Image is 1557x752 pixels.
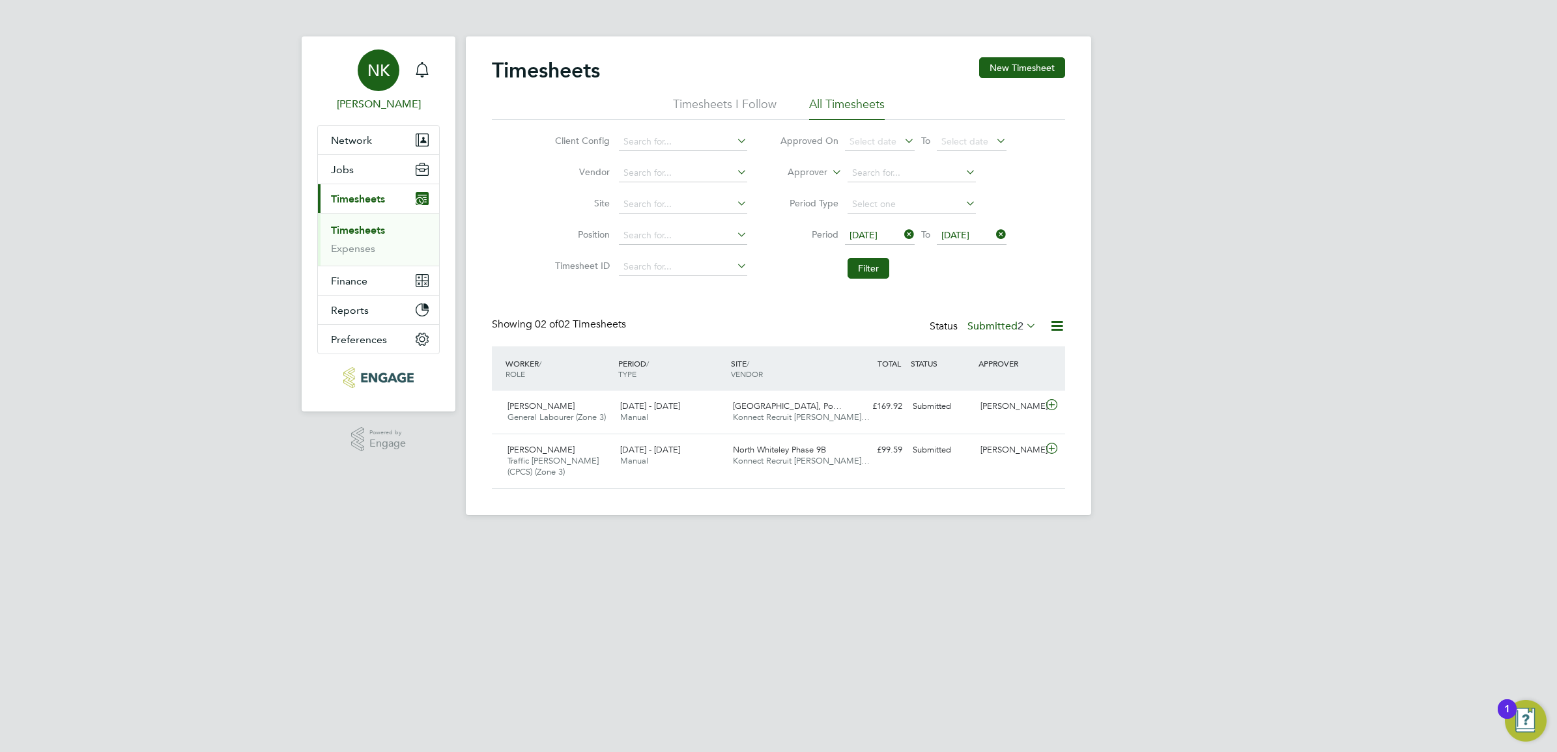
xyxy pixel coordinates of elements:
[318,213,439,266] div: Timesheets
[1018,320,1023,333] span: 2
[331,224,385,236] a: Timesheets
[318,155,439,184] button: Jobs
[747,358,749,369] span: /
[331,193,385,205] span: Timesheets
[507,411,606,423] span: General Labourer (Zone 3)
[733,444,826,455] span: North Whiteley Phase 9B
[318,126,439,154] button: Network
[975,439,1043,461] div: [PERSON_NAME]
[507,400,575,411] span: [PERSON_NAME]
[840,439,907,461] div: £99.59
[367,62,390,79] span: NK
[369,427,406,438] span: Powered by
[619,195,747,214] input: Search for...
[492,318,629,331] div: Showing
[733,455,870,466] span: Konnect Recruit [PERSON_NAME]…
[941,135,988,147] span: Select date
[551,135,610,146] label: Client Config
[507,444,575,455] span: [PERSON_NAME]
[331,333,387,346] span: Preferences
[907,396,975,417] div: Submitted
[318,184,439,213] button: Timesheets
[551,197,610,209] label: Site
[318,296,439,324] button: Reports
[318,266,439,295] button: Finance
[979,57,1065,78] button: New Timesheet
[941,229,969,241] span: [DATE]
[731,369,763,379] span: VENDOR
[539,358,541,369] span: /
[917,226,934,243] span: To
[351,427,407,452] a: Powered byEngage
[619,164,747,182] input: Search for...
[917,132,934,149] span: To
[1505,700,1547,742] button: Open Resource Center, 1 new notification
[331,163,354,176] span: Jobs
[848,258,889,279] button: Filter
[769,166,827,179] label: Approver
[317,49,440,112] a: NK[PERSON_NAME]
[975,396,1043,417] div: [PERSON_NAME]
[551,260,610,272] label: Timesheet ID
[619,227,747,245] input: Search for...
[930,318,1039,336] div: Status
[620,455,648,466] span: Manual
[780,197,838,209] label: Period Type
[1504,709,1510,726] div: 1
[848,164,976,182] input: Search for...
[907,439,975,461] div: Submitted
[850,229,878,241] span: [DATE]
[975,352,1043,375] div: APPROVER
[507,455,599,477] span: Traffic [PERSON_NAME] (CPCS) (Zone 3)
[302,36,455,411] nav: Main navigation
[492,57,600,83] h2: Timesheets
[331,275,367,287] span: Finance
[620,444,680,455] span: [DATE] - [DATE]
[733,411,870,423] span: Konnect Recruit [PERSON_NAME]…
[850,135,896,147] span: Select date
[809,96,885,120] li: All Timesheets
[535,318,558,331] span: 02 of
[728,352,840,385] div: SITE
[619,258,747,276] input: Search for...
[646,358,649,369] span: /
[331,304,369,316] span: Reports
[780,229,838,240] label: Period
[620,400,680,411] span: [DATE] - [DATE]
[551,166,610,178] label: Vendor
[506,369,525,379] span: ROLE
[840,396,907,417] div: £169.92
[551,229,610,240] label: Position
[502,352,615,385] div: WORKER
[967,320,1036,333] label: Submitted
[620,411,648,423] span: Manual
[369,438,406,449] span: Engage
[907,352,975,375] div: STATUS
[619,133,747,151] input: Search for...
[780,135,838,146] label: Approved On
[331,134,372,146] span: Network
[535,318,626,331] span: 02 Timesheets
[733,400,842,411] span: [GEOGRAPHIC_DATA], Po…
[317,367,440,388] a: Go to home page
[673,96,777,120] li: Timesheets I Follow
[318,325,439,354] button: Preferences
[848,195,976,214] input: Select one
[878,358,901,369] span: TOTAL
[343,367,413,388] img: konnectrecruit-logo-retina.png
[615,352,728,385] div: PERIOD
[331,242,375,255] a: Expenses
[618,369,636,379] span: TYPE
[317,96,440,112] span: Nicola Kelly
